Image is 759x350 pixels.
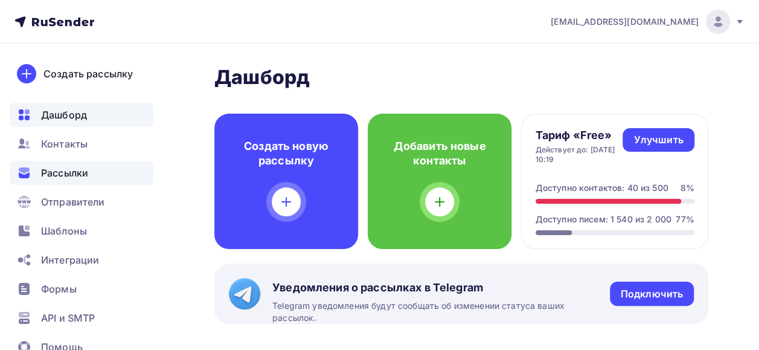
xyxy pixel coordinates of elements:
span: Контакты [41,137,88,151]
span: API и SMTP [41,311,95,325]
a: [EMAIL_ADDRESS][DOMAIN_NAME] [551,10,745,34]
div: 77% [676,213,694,225]
div: Доступно писем: 1 540 из 2 000 [536,213,671,225]
a: Шаблоны [10,219,153,243]
h4: Создать новую рассылку [234,139,339,168]
h4: Добавить новые контакты [387,139,492,168]
h4: Тариф «Free» [536,128,623,143]
div: Улучшить [633,133,683,147]
span: Формы [41,282,77,296]
a: Контакты [10,132,153,156]
a: Рассылки [10,161,153,185]
div: Подключить [621,287,683,301]
span: [EMAIL_ADDRESS][DOMAIN_NAME] [551,16,699,28]
div: Доступно контактов: 40 из 500 [536,182,668,194]
span: Рассылки [41,166,88,180]
span: Отправители [41,195,105,209]
a: Отправители [10,190,153,214]
span: Дашборд [41,108,87,122]
div: 8% [680,182,694,194]
span: Telegram уведомления будут сообщать об изменении статуса ваших рассылок. [272,300,610,325]
span: Интеграции [41,253,99,267]
a: Дашборд [10,103,153,127]
span: Уведомления о рассылках в Telegram [272,280,610,295]
span: Шаблоны [41,224,87,238]
div: Создать рассылку [43,66,133,81]
h2: Дашборд [214,65,708,89]
div: Действует до: [DATE] 10:19 [536,145,623,164]
a: Формы [10,277,153,301]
